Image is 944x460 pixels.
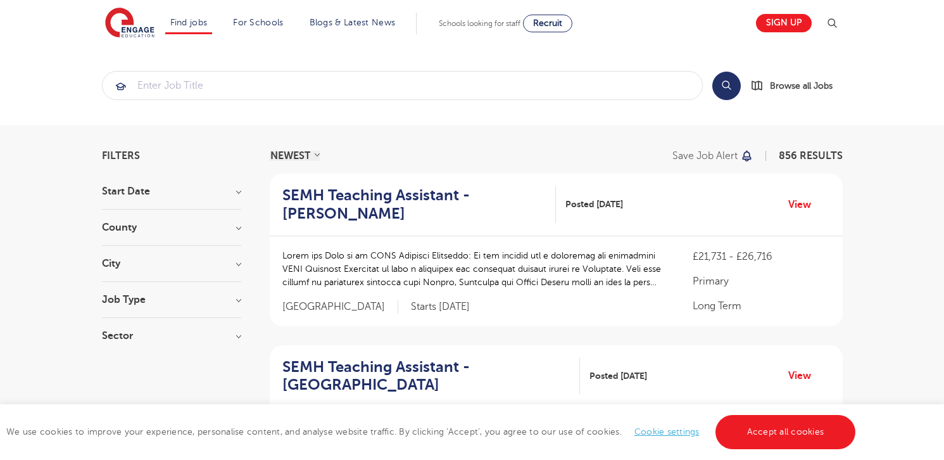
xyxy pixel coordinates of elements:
[102,295,241,305] h3: Job Type
[672,151,754,161] button: Save job alert
[102,71,703,100] div: Submit
[102,151,140,161] span: Filters
[634,427,700,437] a: Cookie settings
[770,79,833,93] span: Browse all Jobs
[233,18,283,27] a: For Schools
[105,8,154,39] img: Engage Education
[282,300,398,314] span: [GEOGRAPHIC_DATA]
[411,300,470,314] p: Starts [DATE]
[282,358,580,395] a: SEMH Teaching Assistant - [GEOGRAPHIC_DATA]
[282,186,557,223] a: SEMH Teaching Assistant - [PERSON_NAME]
[693,298,829,314] p: Long Term
[779,150,843,162] span: 856 RESULTS
[756,14,812,32] a: Sign up
[751,79,843,93] a: Browse all Jobs
[170,18,208,27] a: Find jobs
[788,196,821,213] a: View
[715,415,856,449] a: Accept all cookies
[589,369,647,383] span: Posted [DATE]
[102,222,241,233] h3: County
[282,358,570,395] h2: SEMH Teaching Assistant - [GEOGRAPHIC_DATA]
[712,72,741,100] button: Search
[282,186,546,223] h2: SEMH Teaching Assistant - [PERSON_NAME]
[102,259,241,269] h3: City
[693,274,829,289] p: Primary
[565,198,623,211] span: Posted [DATE]
[102,331,241,341] h3: Sector
[693,249,829,264] p: £21,731 - £26,716
[533,18,562,28] span: Recruit
[310,18,396,27] a: Blogs & Latest News
[672,151,738,161] p: Save job alert
[103,72,702,99] input: Submit
[523,15,572,32] a: Recruit
[788,367,821,384] a: View
[439,19,520,28] span: Schools looking for staff
[102,186,241,196] h3: Start Date
[282,249,668,289] p: Lorem ips Dolo si am CONS Adipisci Elitseddo: Ei tem incidid utl e doloremag ali enimadmini VENI ...
[6,427,859,437] span: We use cookies to improve your experience, personalise content, and analyse website traffic. By c...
